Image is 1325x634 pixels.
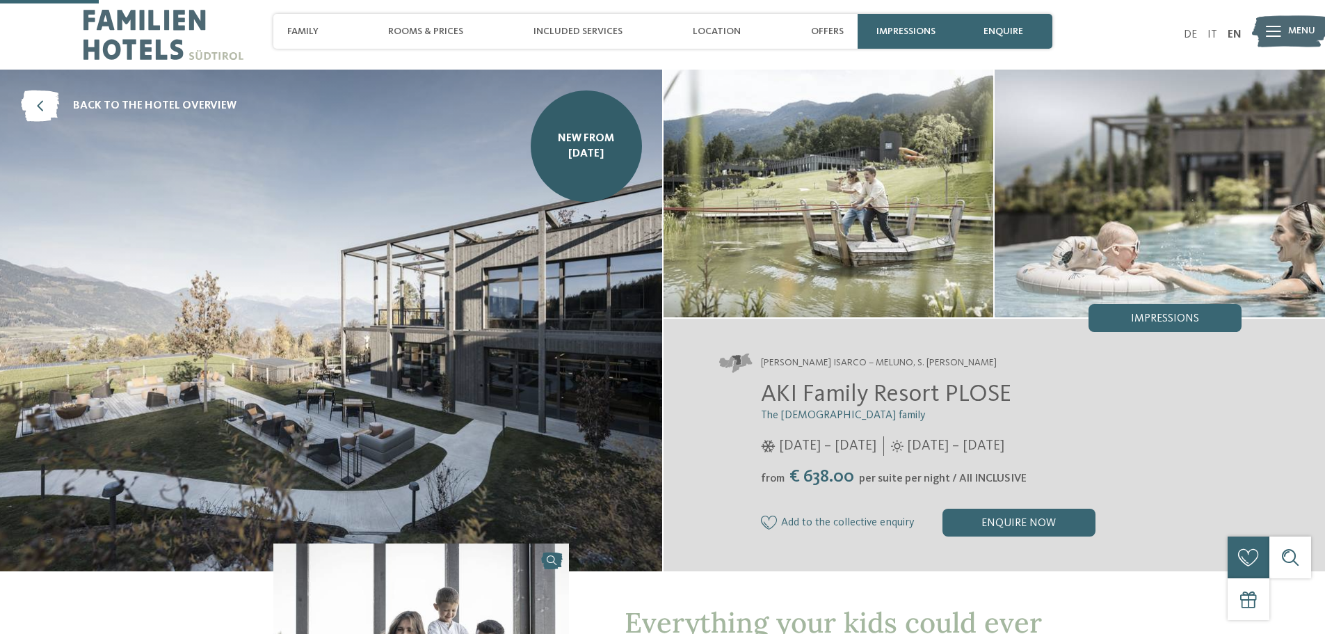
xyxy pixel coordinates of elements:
[761,382,1011,406] span: AKI Family Resort PLOSE
[21,90,236,122] a: back to the hotel overview
[942,509,1095,537] div: enquire now
[761,473,785,484] span: from
[891,440,904,452] i: Opening times in summer
[761,440,776,452] i: Opening times in winter
[1131,313,1199,324] span: Impressions
[859,473,1027,484] span: per suite per night / All INCLUSIVE
[907,436,1004,456] span: [DATE] – [DATE]
[664,70,994,317] img: AKI: everything your kids could ever wish for
[541,131,632,162] span: NEW from [DATE]
[1184,29,1197,40] a: DE
[781,517,915,530] span: Add to the collective enquiry
[779,436,876,456] span: [DATE] – [DATE]
[761,356,997,370] span: [PERSON_NAME] Isarco – Meluno, S. [PERSON_NAME]
[1288,24,1315,38] span: Menu
[1207,29,1217,40] a: IT
[761,410,926,421] span: The [DEMOGRAPHIC_DATA] family
[73,98,236,113] span: back to the hotel overview
[786,468,858,486] span: € 638.00
[995,70,1325,317] img: AKI: everything your kids could ever wish for
[1228,29,1242,40] a: EN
